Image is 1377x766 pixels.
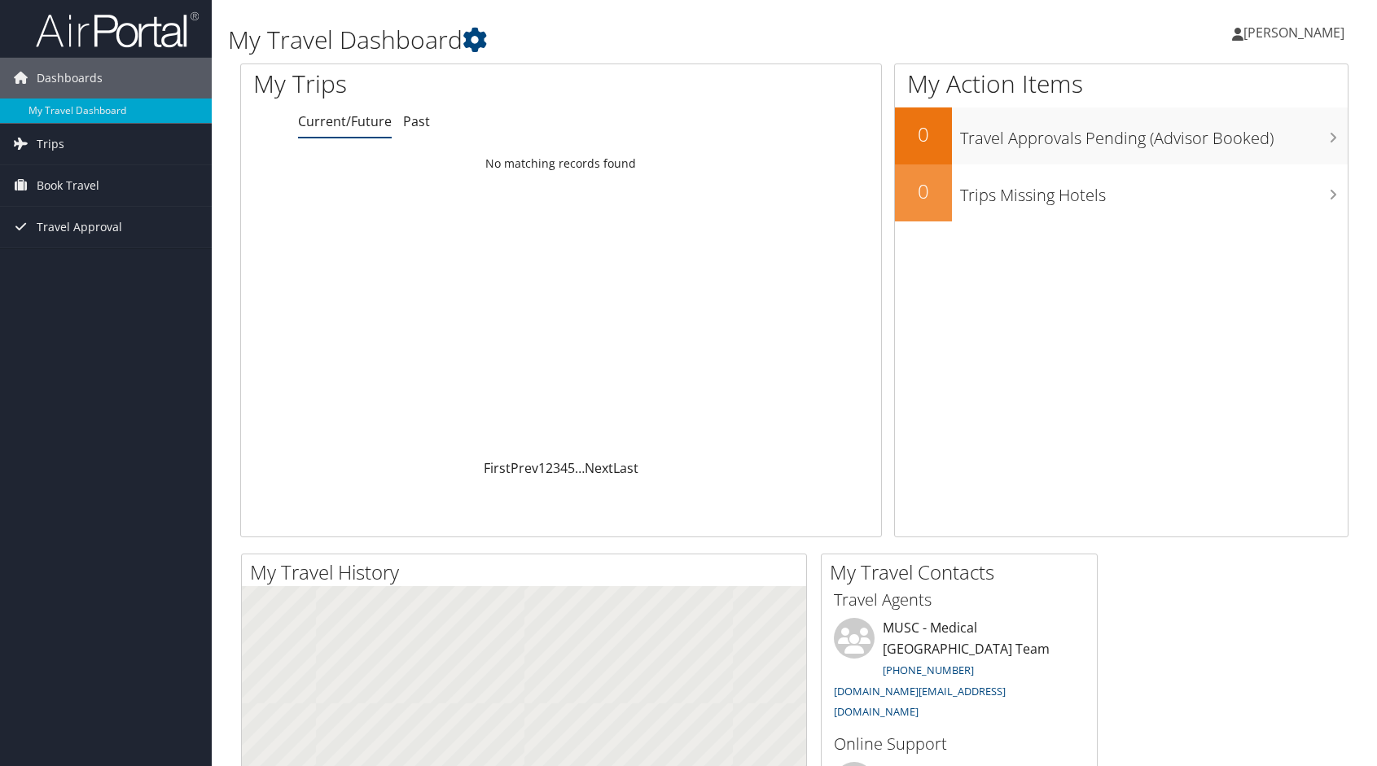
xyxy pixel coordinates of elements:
[250,558,806,586] h2: My Travel History
[895,177,952,205] h2: 0
[895,67,1348,101] h1: My Action Items
[560,459,568,477] a: 4
[241,149,881,178] td: No matching records found
[613,459,638,477] a: Last
[834,589,1085,611] h3: Travel Agents
[298,112,392,130] a: Current/Future
[568,459,575,477] a: 5
[883,663,974,677] a: [PHONE_NUMBER]
[553,459,560,477] a: 3
[834,733,1085,755] h3: Online Support
[37,165,99,206] span: Book Travel
[895,120,952,148] h2: 0
[895,164,1348,221] a: 0Trips Missing Hotels
[37,207,122,247] span: Travel Approval
[484,459,511,477] a: First
[403,112,430,130] a: Past
[37,58,103,98] span: Dashboards
[37,124,64,164] span: Trips
[546,459,553,477] a: 2
[834,684,1006,720] a: [DOMAIN_NAME][EMAIL_ADDRESS][DOMAIN_NAME]
[826,618,1093,726] li: MUSC - Medical [GEOGRAPHIC_DATA] Team
[36,11,199,49] img: airportal-logo.png
[253,67,602,101] h1: My Trips
[1243,24,1344,42] span: [PERSON_NAME]
[830,558,1097,586] h2: My Travel Contacts
[585,459,613,477] a: Next
[538,459,546,477] a: 1
[511,459,538,477] a: Prev
[960,176,1348,207] h3: Trips Missing Hotels
[960,119,1348,150] h3: Travel Approvals Pending (Advisor Booked)
[228,23,983,57] h1: My Travel Dashboard
[1232,8,1361,57] a: [PERSON_NAME]
[575,459,585,477] span: …
[895,107,1348,164] a: 0Travel Approvals Pending (Advisor Booked)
